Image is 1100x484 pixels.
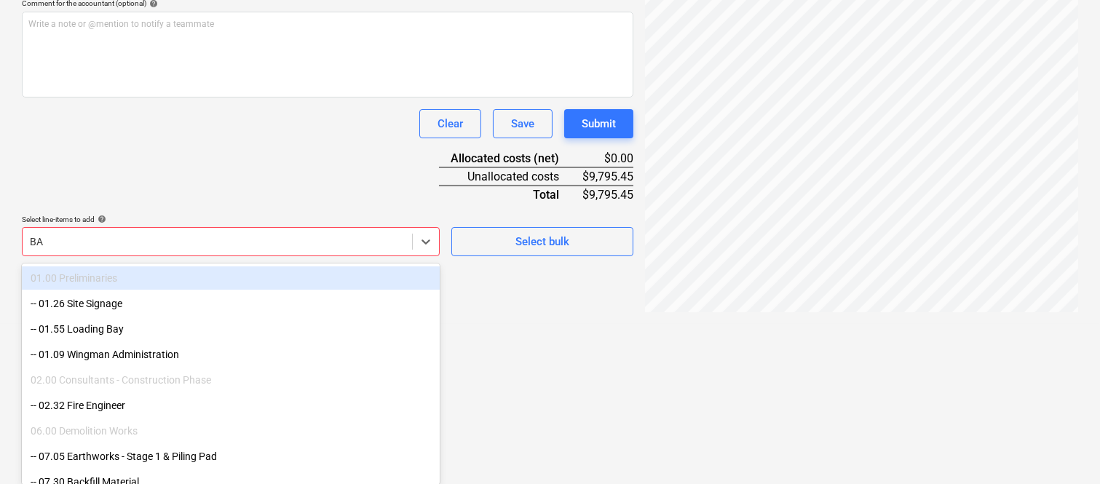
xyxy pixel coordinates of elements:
div: 02.00 Consultants - Construction Phase [22,368,440,392]
div: 01.00 Preliminaries [22,266,440,290]
div: -- 02.32 Fire Engineer [22,394,440,417]
button: Submit [564,109,633,138]
button: Select bulk [451,227,633,256]
div: Allocated costs (net) [439,150,582,167]
iframe: Chat Widget [1027,414,1100,484]
div: Save [511,114,534,133]
div: 06.00 Demolition Works [22,419,440,443]
div: Select line-items to add [22,215,440,224]
span: help [95,215,106,223]
div: $9,795.45 [582,186,633,203]
button: Save [493,109,553,138]
div: Select bulk [515,232,569,251]
div: $9,795.45 [582,167,633,186]
button: Clear [419,109,481,138]
div: Total [439,186,582,203]
div: Submit [582,114,616,133]
div: -- 01.26 Site Signage [22,292,440,315]
div: Clear [438,114,463,133]
div: -- 01.09 Wingman Administration [22,343,440,366]
div: Unallocated costs [439,167,582,186]
div: -- 01.55 Loading Bay [22,317,440,341]
div: -- 07.05 Earthworks - Stage 1 & Piling Pad [22,445,440,468]
div: $0.00 [582,150,633,167]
